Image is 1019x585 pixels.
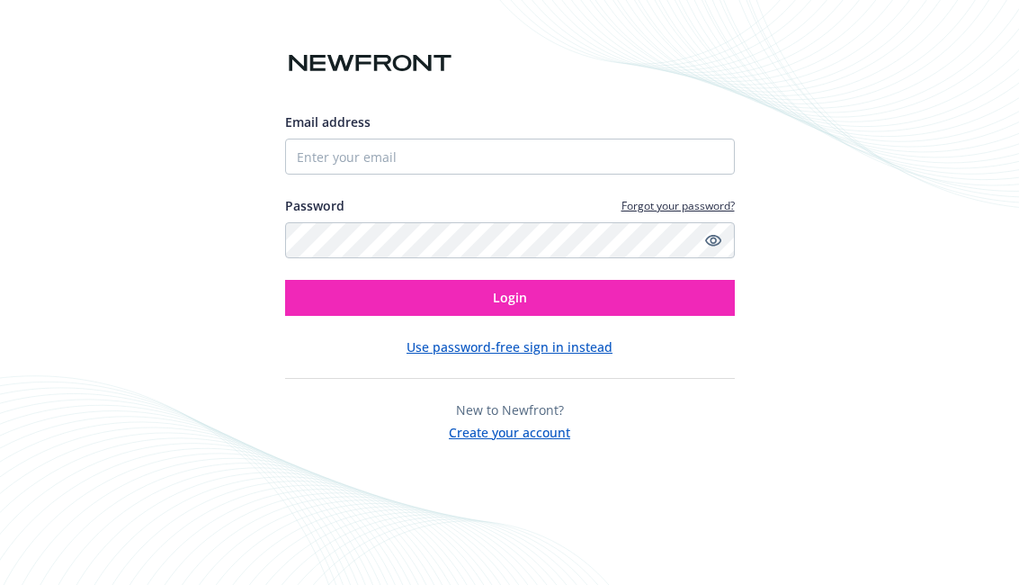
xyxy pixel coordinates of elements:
[493,289,527,306] span: Login
[285,280,735,316] button: Login
[702,229,724,251] a: Show password
[407,337,612,356] button: Use password-free sign in instead
[285,139,735,175] input: Enter your email
[621,198,735,213] a: Forgot your password?
[285,113,371,130] span: Email address
[456,401,564,418] span: New to Newfront?
[285,222,735,258] input: Enter your password
[285,48,455,79] img: Newfront logo
[285,196,344,215] label: Password
[449,419,570,442] button: Create your account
